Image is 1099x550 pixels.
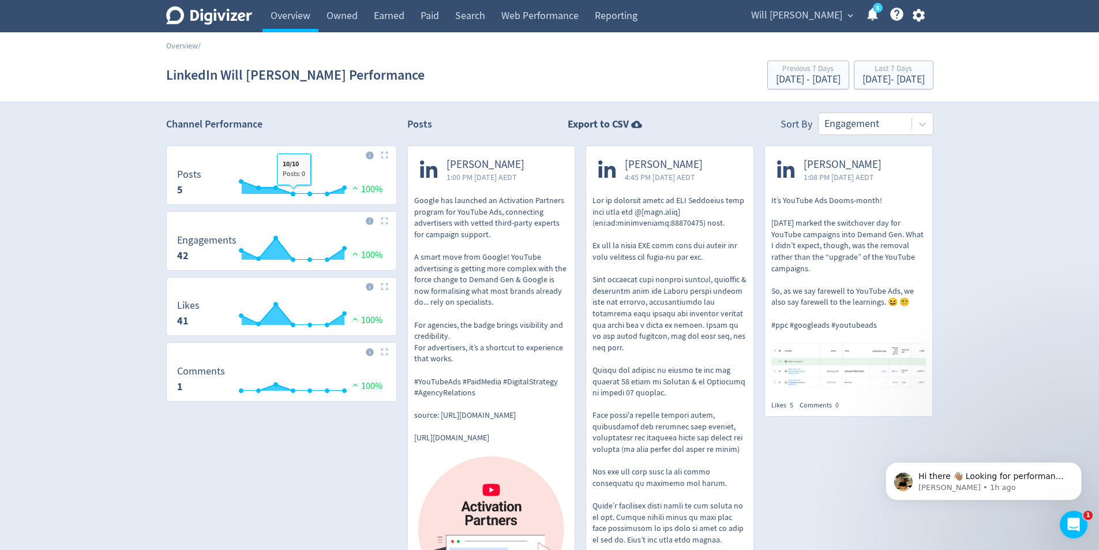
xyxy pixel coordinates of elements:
[350,249,361,258] img: positive-performance.svg
[868,438,1099,519] iframe: Intercom notifications message
[350,315,361,323] img: positive-performance.svg
[350,184,361,192] img: positive-performance.svg
[765,146,932,391] a: [PERSON_NAME]1:08 PM [DATE] AEDTIt’s YouTube Ads Dooms-month! [DATE] marked the switchover day fo...
[447,158,524,171] span: [PERSON_NAME]
[171,235,392,265] svg: Engagements 42
[177,380,183,394] strong: 1
[350,380,361,389] img: positive-performance.svg
[873,3,883,13] a: 5
[862,74,925,85] div: [DATE] - [DATE]
[1060,511,1087,538] iframe: Intercom live chat
[171,300,392,331] svg: Likes 41
[845,10,856,21] span: expand_more
[771,401,800,410] div: Likes
[171,366,392,396] svg: Comments 1
[381,348,388,356] img: Placeholder
[381,217,388,225] img: Placeholder
[804,158,882,171] span: [PERSON_NAME]
[447,171,524,183] span: 1:00 PM [DATE] AEDT
[350,315,382,326] span: 100%
[781,117,812,135] div: Sort By
[751,6,842,25] span: Will [PERSON_NAME]
[800,401,845,410] div: Comments
[862,65,925,74] div: Last 7 Days
[776,65,841,74] div: Previous 7 Days
[166,40,198,51] a: Overview
[381,283,388,290] img: Placeholder
[350,249,382,261] span: 100%
[771,343,926,387] img: https://media.cf.digivizer.com/images/linkedin-82573389-urn:li:share:7381148508764106752-047f078a...
[625,158,703,171] span: [PERSON_NAME]
[1083,511,1093,520] span: 1
[414,195,569,444] p: Google has launched an Activation Partners program for YouTube Ads, connecting advertisers with v...
[568,117,629,132] strong: Export to CSV
[177,234,237,247] dt: Engagements
[776,74,841,85] div: [DATE] - [DATE]
[767,61,849,89] button: Previous 7 Days[DATE] - [DATE]
[177,365,225,378] dt: Comments
[407,117,432,135] h2: Posts
[625,171,703,183] span: 4:45 PM [DATE] AEDT
[177,183,183,197] strong: 5
[177,168,201,181] dt: Posts
[790,401,793,410] span: 5
[171,169,392,200] svg: Posts 5
[876,4,879,12] text: 5
[381,151,388,159] img: Placeholder
[835,401,839,410] span: 0
[771,195,926,331] p: It’s YouTube Ads Dooms-month! [DATE] marked the switchover day for YouTube campaigns into Demand ...
[854,61,933,89] button: Last 7 Days[DATE]- [DATE]
[166,57,425,93] h1: LinkedIn Will [PERSON_NAME] Performance
[350,184,382,195] span: 100%
[166,117,397,132] h2: Channel Performance
[198,40,201,51] span: /
[804,171,882,183] span: 1:08 PM [DATE] AEDT
[177,314,189,328] strong: 41
[177,299,200,312] dt: Likes
[350,380,382,392] span: 100%
[177,249,189,263] strong: 42
[747,6,856,25] button: Will [PERSON_NAME]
